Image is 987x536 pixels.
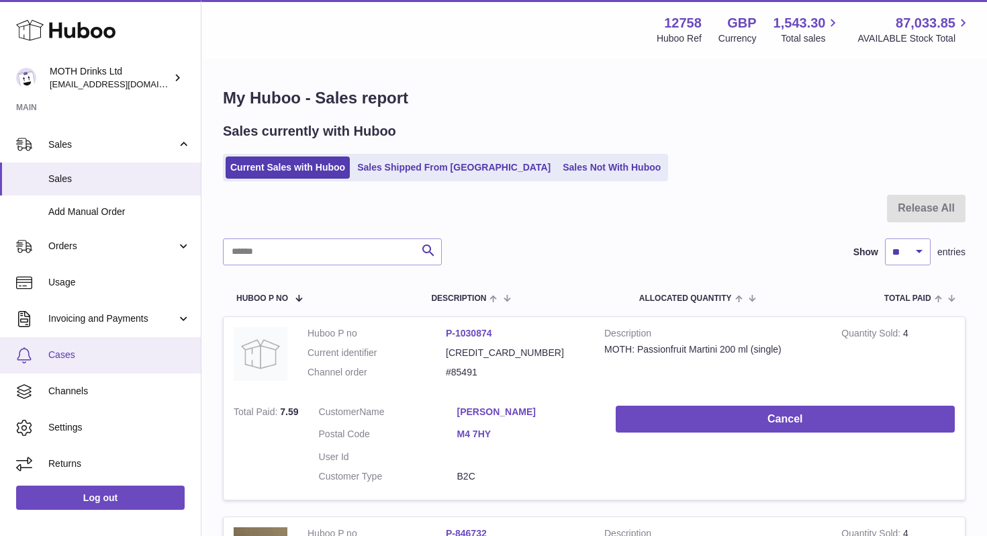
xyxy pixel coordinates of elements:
[48,349,191,361] span: Cases
[446,366,584,379] dd: #85491
[604,327,821,343] strong: Description
[308,327,446,340] dt: Huboo P no
[446,328,492,339] a: P-1030874
[773,14,826,32] span: 1,543.30
[319,406,360,417] span: Customer
[48,312,177,325] span: Invoicing and Payments
[896,14,955,32] span: 87,033.85
[50,79,197,89] span: [EMAIL_ADDRESS][DOMAIN_NAME]
[352,157,555,179] a: Sales Shipped From [GEOGRAPHIC_DATA]
[48,457,191,470] span: Returns
[319,428,457,444] dt: Postal Code
[657,32,702,45] div: Huboo Ref
[319,406,457,422] dt: Name
[234,327,287,381] img: no-photo.jpg
[308,347,446,359] dt: Current identifier
[457,470,596,483] dd: B2C
[727,14,756,32] strong: GBP
[773,14,841,45] a: 1,543.30 Total sales
[853,246,878,259] label: Show
[616,406,955,433] button: Cancel
[226,157,350,179] a: Current Sales with Huboo
[223,122,396,140] h2: Sales currently with Huboo
[16,68,36,88] img: orders@mothdrinks.com
[48,138,177,151] span: Sales
[558,157,665,179] a: Sales Not With Huboo
[308,366,446,379] dt: Channel order
[884,294,931,303] span: Total paid
[48,240,177,253] span: Orders
[16,486,185,510] a: Log out
[319,470,457,483] dt: Customer Type
[639,294,732,303] span: ALLOCATED Quantity
[446,347,584,359] dd: [CREDIT_CARD_NUMBER]
[234,406,280,420] strong: Total Paid
[319,451,457,463] dt: User Id
[937,246,966,259] span: entries
[48,421,191,434] span: Settings
[664,14,702,32] strong: 12758
[857,14,971,45] a: 87,033.85 AVAILABLE Stock Total
[280,406,298,417] span: 7.59
[48,206,191,218] span: Add Manual Order
[457,428,596,441] a: M4 7HY
[831,317,965,396] td: 4
[50,65,171,91] div: MOTH Drinks Ltd
[431,294,486,303] span: Description
[718,32,757,45] div: Currency
[841,328,903,342] strong: Quantity Sold
[457,406,596,418] a: [PERSON_NAME]
[48,276,191,289] span: Usage
[48,173,191,185] span: Sales
[48,385,191,398] span: Channels
[236,294,288,303] span: Huboo P no
[223,87,966,109] h1: My Huboo - Sales report
[781,32,841,45] span: Total sales
[857,32,971,45] span: AVAILABLE Stock Total
[604,343,821,356] div: MOTH: Passionfruit Martini 200 ml (single)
